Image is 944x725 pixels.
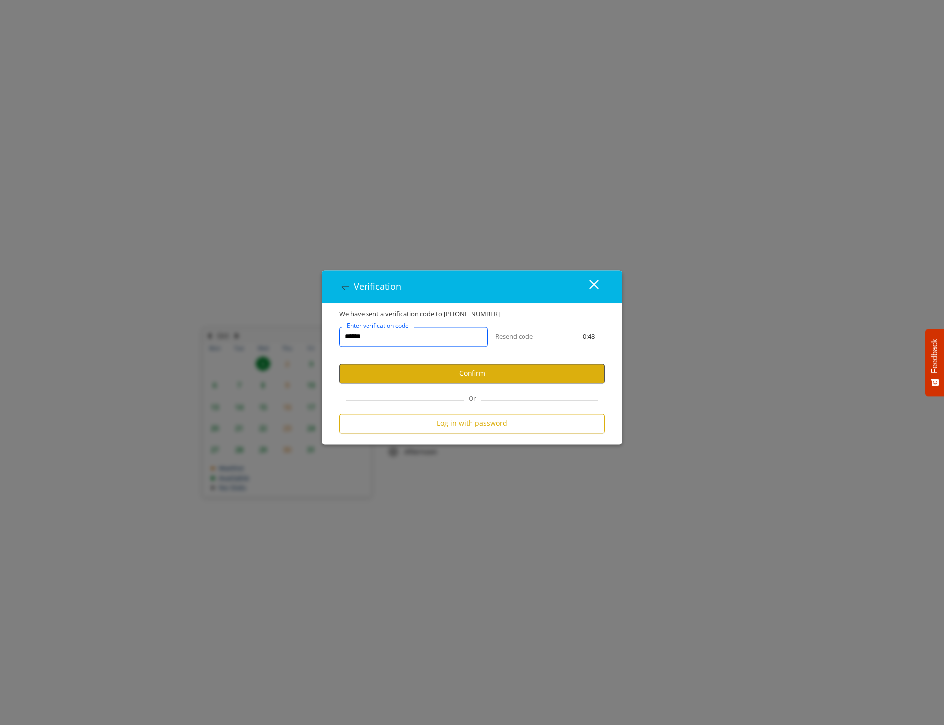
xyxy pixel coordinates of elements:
input: verificationCodeText [339,327,488,347]
span: Verification [354,280,401,292]
button: Feedback - Show survey [925,329,944,396]
div: 0:48 [566,331,612,342]
label: Enter verification code [342,321,414,330]
button: Confirm [339,364,605,383]
button: Log in with password [339,414,605,433]
span: Feedback [930,339,939,373]
div: close dialog [578,279,598,294]
div: We have sent a verification code to [PHONE_NUMBER] [332,309,612,319]
span: Or [464,394,481,403]
button: close dialog [571,276,605,297]
button: Resend code [495,331,533,342]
